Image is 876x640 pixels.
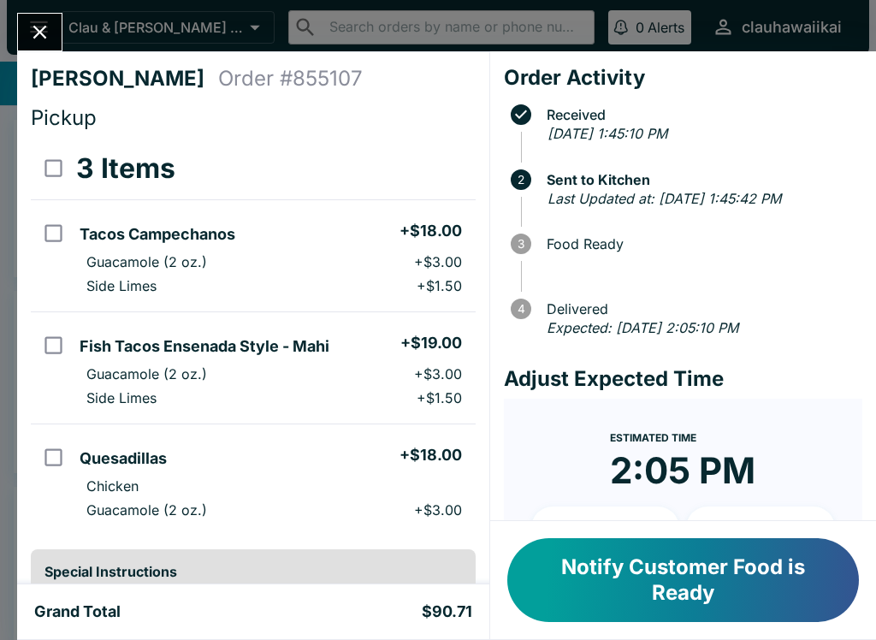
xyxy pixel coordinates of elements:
h5: Grand Total [34,601,121,622]
table: orders table [31,138,476,536]
time: 2:05 PM [610,448,755,493]
span: Received [538,107,862,122]
h5: $90.71 [422,601,472,622]
h3: 3 Items [76,151,175,186]
span: Delivered [538,301,862,317]
p: Side Limes [86,277,157,294]
h6: Special Instructions [44,563,462,580]
p: Guacamole (2 oz.) [86,253,207,270]
h4: [PERSON_NAME] [31,66,218,92]
em: Expected: [DATE] 2:05:10 PM [547,319,738,336]
span: Estimated Time [610,431,696,444]
em: Last Updated at: [DATE] 1:45:42 PM [547,190,781,207]
text: 4 [517,302,524,316]
h5: + $19.00 [400,333,462,353]
p: Side Limes [86,389,157,406]
h5: Quesadillas [80,448,167,469]
p: + $3.00 [414,501,462,519]
h5: + $18.00 [400,445,462,465]
p: Chicken [86,477,139,495]
span: Pickup [31,105,97,130]
h5: + $18.00 [400,221,462,241]
button: Notify Customer Food is Ready [507,538,859,622]
p: + $1.50 [417,389,462,406]
span: Sent to Kitchen [538,172,862,187]
p: Guacamole (2 oz.) [86,365,207,382]
h4: Adjust Expected Time [504,366,862,392]
p: + $1.50 [417,277,462,294]
em: [DATE] 1:45:10 PM [547,125,667,142]
p: Guacamole (2 oz.) [86,501,207,519]
h4: Order # 855107 [218,66,363,92]
span: Food Ready [538,236,862,252]
h5: Tacos Campechanos [80,224,235,245]
h5: Fish Tacos Ensenada Style - Mahi [80,336,329,357]
text: 2 [518,173,524,187]
p: + $3.00 [414,365,462,382]
button: Close [18,14,62,50]
h4: Order Activity [504,65,862,91]
text: 3 [518,237,524,251]
p: + $3.00 [414,253,462,270]
button: + 10 [531,507,680,549]
button: + 20 [686,507,835,549]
